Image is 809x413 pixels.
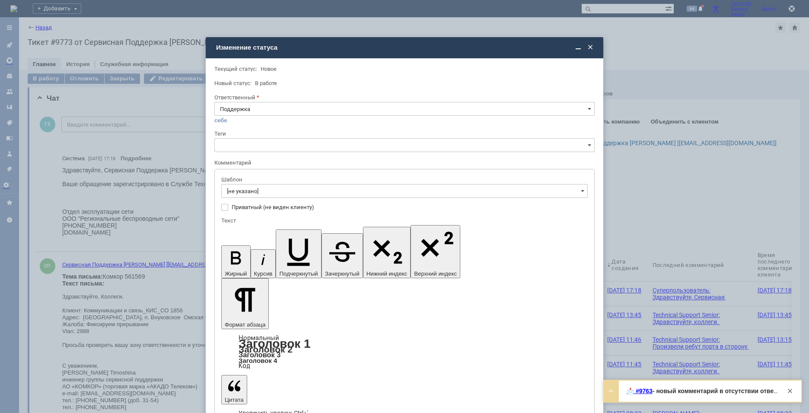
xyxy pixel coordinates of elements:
button: Цитата [221,375,247,404]
a: Нормальный [239,334,279,342]
span: Верхний индекс [414,270,457,277]
span: Курсив [254,270,273,277]
a: 📩 #9763 [627,388,653,394]
div: Изменение статуса [216,44,595,51]
span: Жирный [225,270,247,277]
a: Заголовок 3 [239,351,280,359]
button: Курсив [251,249,276,278]
a: Заголовок 2 [239,344,293,354]
span: Формат абзаца [225,321,265,328]
button: Верхний индекс [411,225,460,278]
button: Подчеркнутый [276,229,321,278]
label: Текущий статус: [214,66,257,72]
div: Комментарий [214,159,593,167]
a: Заголовок 4 [239,357,277,364]
div: Развернуть [606,386,616,396]
button: Зачеркнутый [322,233,363,278]
div: Закрыть [785,386,795,396]
span: Закрыть [586,43,595,52]
span: Новое [261,66,277,72]
span: Цитата [225,397,244,403]
div: Шаблон [221,177,586,182]
div: Ответственный [214,95,593,100]
a: Код [239,362,250,370]
div: Формат абзаца [221,335,588,369]
button: Нижний индекс [363,227,411,278]
button: Формат абзаца [221,278,269,329]
div: Теги [214,131,593,137]
span: Нижний индекс [366,270,408,277]
span: Подчеркнутый [279,270,318,277]
label: Новый статус: [214,80,252,86]
a: себе [214,117,227,124]
div: Текст [221,218,586,223]
a: Заголовок 1 [239,337,311,350]
label: Приватный (не виден клиенту) [232,204,586,211]
span: В работе [255,80,277,86]
span: Свернуть (Ctrl + M) [574,43,583,52]
button: Жирный [221,245,251,278]
span: Зачеркнутый [325,270,360,277]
